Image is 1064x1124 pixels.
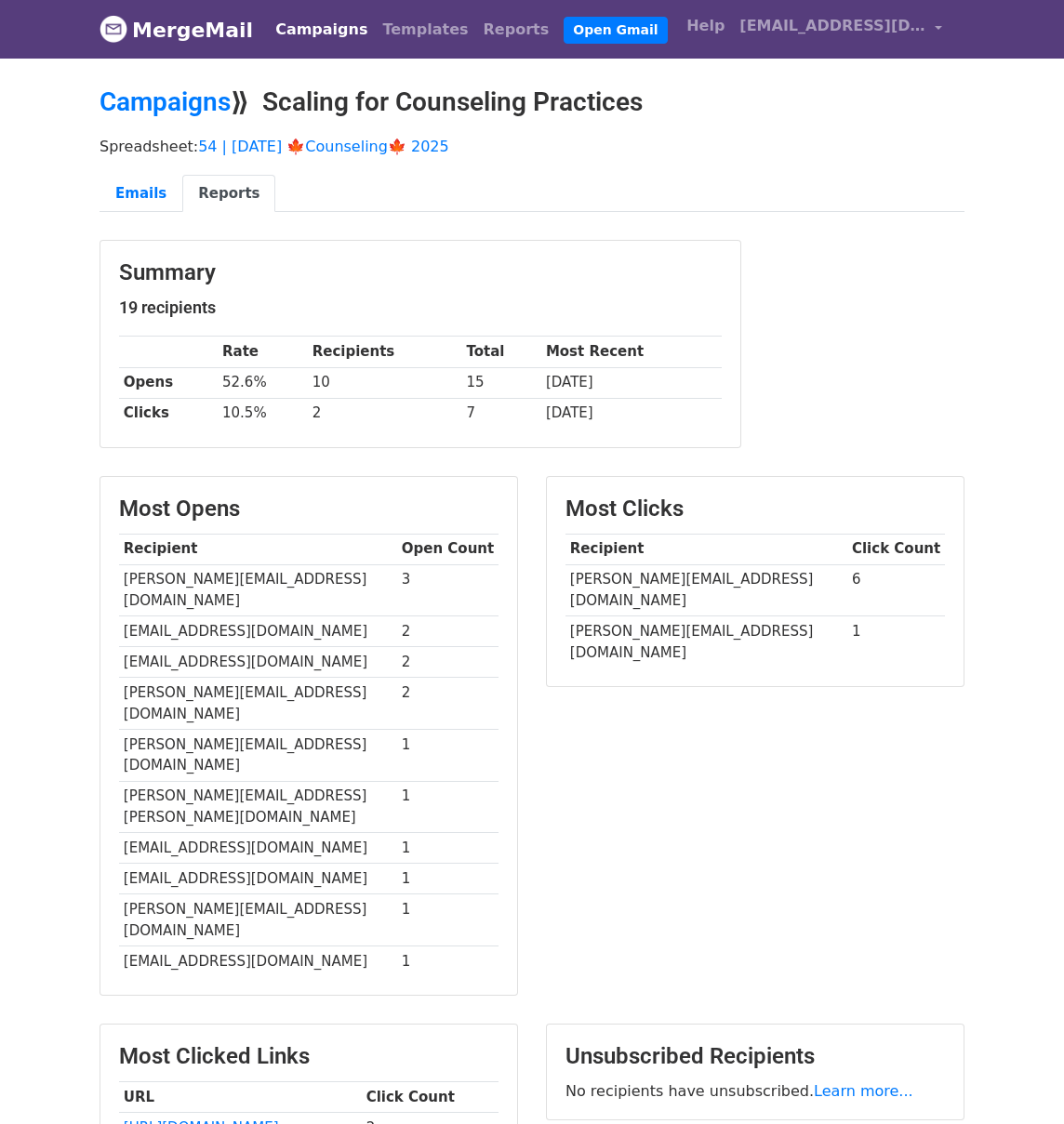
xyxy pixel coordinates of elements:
[218,367,308,398] td: 52.6%
[397,616,499,647] td: 2
[119,298,722,318] h5: 19 recipients
[268,11,375,48] a: Campaigns
[218,337,308,367] th: Rate
[397,730,499,782] td: 1
[119,678,397,730] td: [PERSON_NAME][EMAIL_ADDRESS][DOMAIN_NAME]
[847,534,945,564] th: Click Count
[100,15,127,43] img: MergeMail logo
[308,367,462,398] td: 10
[119,894,397,946] td: [PERSON_NAME][EMAIL_ADDRESS][DOMAIN_NAME]
[119,730,397,782] td: [PERSON_NAME][EMAIL_ADDRESS][DOMAIN_NAME]
[100,10,253,49] a: MergeMail
[462,398,541,429] td: 7
[218,398,308,429] td: 10.5%
[397,946,499,977] td: 1
[565,616,847,668] td: [PERSON_NAME][EMAIL_ADDRESS][DOMAIN_NAME]
[541,398,722,429] td: [DATE]
[847,616,945,668] td: 1
[119,833,397,864] td: [EMAIL_ADDRESS][DOMAIN_NAME]
[397,781,499,833] td: 1
[308,337,462,367] th: Recipients
[119,564,397,616] td: [PERSON_NAME][EMAIL_ADDRESS][DOMAIN_NAME]
[564,17,667,44] a: Open Gmail
[397,564,499,616] td: 3
[119,398,218,429] th: Clicks
[565,1081,945,1101] p: No recipients have unsubscribed.
[565,1043,945,1070] h3: Unsubscribed Recipients
[119,534,397,564] th: Recipient
[541,337,722,367] th: Most Recent
[565,496,945,522] h3: Most Clicks
[476,11,557,48] a: Reports
[100,175,182,213] a: Emails
[119,946,397,977] td: [EMAIL_ADDRESS][DOMAIN_NAME]
[397,534,499,564] th: Open Count
[119,1043,499,1070] h3: Most Clicked Links
[308,398,462,429] td: 2
[397,833,499,864] td: 1
[119,259,722,286] h3: Summary
[397,678,499,730] td: 2
[847,564,945,616] td: 6
[100,137,964,156] p: Spreadsheet:
[462,337,541,367] th: Total
[119,616,397,647] td: [EMAIL_ADDRESS][DOMAIN_NAME]
[971,1035,1064,1124] iframe: Chat Widget
[362,1081,499,1112] th: Click Count
[397,647,499,678] td: 2
[814,1082,913,1100] a: Learn more...
[375,11,475,48] a: Templates
[182,175,275,213] a: Reports
[732,7,950,51] a: [EMAIL_ADDRESS][DOMAIN_NAME]
[565,564,847,616] td: [PERSON_NAME][EMAIL_ADDRESS][DOMAIN_NAME]
[541,367,722,398] td: [DATE]
[198,138,449,155] a: 54 | [DATE] 🍁Counseling🍁 2025
[462,367,541,398] td: 15
[100,86,231,117] a: Campaigns
[100,86,964,118] h2: ⟫ Scaling for Counseling Practices
[119,781,397,833] td: [PERSON_NAME][EMAIL_ADDRESS][PERSON_NAME][DOMAIN_NAME]
[119,1081,362,1112] th: URL
[119,647,397,678] td: [EMAIL_ADDRESS][DOMAIN_NAME]
[119,864,397,894] td: [EMAIL_ADDRESS][DOMAIN_NAME]
[397,864,499,894] td: 1
[565,534,847,564] th: Recipient
[679,7,732,45] a: Help
[119,496,499,522] h3: Most Opens
[397,894,499,946] td: 1
[739,15,925,37] span: [EMAIL_ADDRESS][DOMAIN_NAME]
[119,367,218,398] th: Opens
